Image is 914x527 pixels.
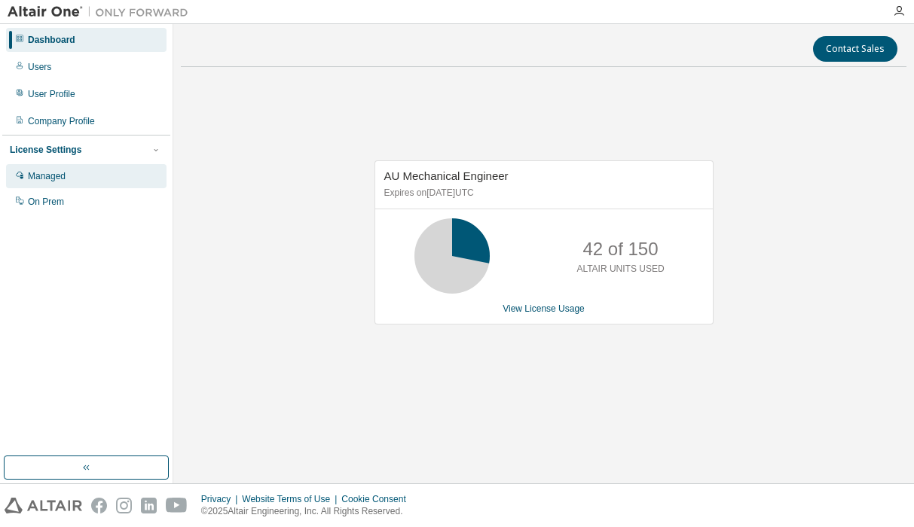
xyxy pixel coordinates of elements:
[503,303,585,314] a: View License Usage
[28,61,51,73] div: Users
[5,498,82,513] img: altair_logo.svg
[141,498,157,513] img: linkedin.svg
[201,493,242,505] div: Privacy
[28,170,66,182] div: Managed
[28,34,75,46] div: Dashboard
[341,493,414,505] div: Cookie Consent
[582,236,658,262] p: 42 of 150
[813,36,897,62] button: Contact Sales
[28,196,64,208] div: On Prem
[91,498,107,513] img: facebook.svg
[384,187,700,200] p: Expires on [DATE] UTC
[116,498,132,513] img: instagram.svg
[576,263,664,276] p: ALTAIR UNITS USED
[166,498,188,513] img: youtube.svg
[10,144,81,156] div: License Settings
[8,5,196,20] img: Altair One
[201,505,415,518] p: © 2025 Altair Engineering, Inc. All Rights Reserved.
[28,88,75,100] div: User Profile
[384,169,509,182] span: AU Mechanical Engineer
[242,493,341,505] div: Website Terms of Use
[28,115,95,127] div: Company Profile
